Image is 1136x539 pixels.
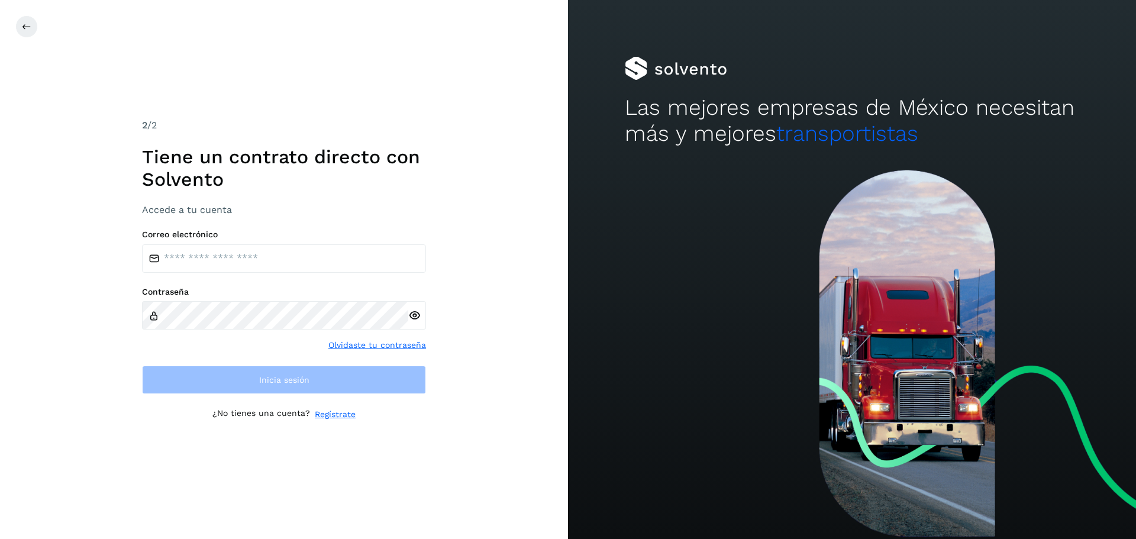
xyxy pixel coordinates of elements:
label: Correo electrónico [142,230,426,240]
span: 2 [142,120,147,131]
h2: Las mejores empresas de México necesitan más y mejores [625,95,1079,147]
a: Regístrate [315,408,356,421]
span: transportistas [776,121,918,146]
h3: Accede a tu cuenta [142,204,426,215]
label: Contraseña [142,287,426,297]
button: Inicia sesión [142,366,426,394]
h1: Tiene un contrato directo con Solvento [142,146,426,191]
span: Inicia sesión [259,376,309,384]
p: ¿No tienes una cuenta? [212,408,310,421]
div: /2 [142,118,426,133]
a: Olvidaste tu contraseña [328,339,426,351]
